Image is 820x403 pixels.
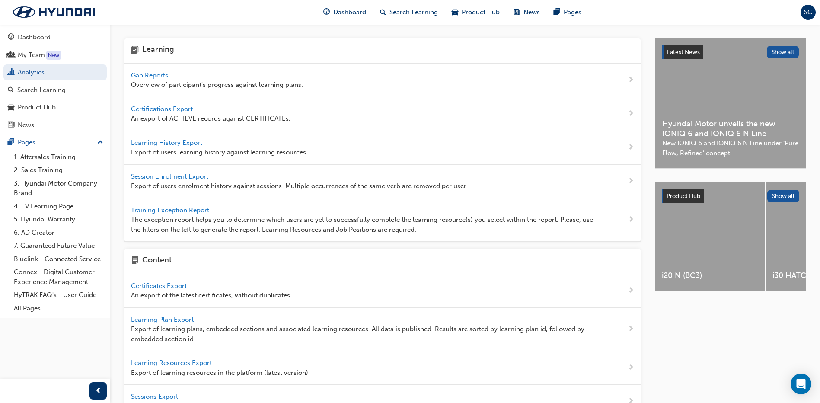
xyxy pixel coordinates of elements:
[380,7,386,18] span: search-icon
[628,324,634,335] span: next-icon
[662,271,758,281] span: i20 N (BC3)
[3,28,107,134] button: DashboardMy TeamAnalyticsSearch LearningProduct HubNews
[10,163,107,177] a: 2. Sales Training
[131,45,139,56] span: learning-icon
[131,206,211,214] span: Training Exception Report
[333,7,366,17] span: Dashboard
[124,351,641,385] a: Learning Resources Export Export of learning resources in the platform (latest version).next-icon
[8,139,14,147] span: pages-icon
[18,50,45,60] div: My Team
[10,213,107,226] a: 5. Hyundai Warranty
[662,189,799,203] a: Product HubShow all
[131,139,204,147] span: Learning History Export
[131,393,180,400] span: Sessions Export
[10,150,107,164] a: 1. Aftersales Training
[316,3,373,21] a: guage-iconDashboard
[8,122,14,129] span: news-icon
[8,69,14,77] span: chart-icon
[662,45,799,59] a: Latest NewsShow all
[8,104,14,112] span: car-icon
[628,75,634,86] span: next-icon
[628,214,634,225] span: next-icon
[3,99,107,115] a: Product Hub
[8,86,14,94] span: search-icon
[3,134,107,150] button: Pages
[95,386,102,397] span: prev-icon
[10,302,107,315] a: All Pages
[18,138,35,147] div: Pages
[131,256,139,267] span: page-icon
[142,45,174,56] h4: Learning
[8,51,14,59] span: people-icon
[124,131,641,165] a: Learning History Export Export of users learning history against learning resources.next-icon
[18,102,56,112] div: Product Hub
[3,117,107,133] a: News
[655,182,765,291] a: i20 N (BC3)
[628,176,634,187] span: next-icon
[131,147,308,157] span: Export of users learning history against learning resources.
[662,119,799,138] span: Hyundai Motor unveils the new IONIQ 6 and IONIQ 6 N Line
[323,7,330,18] span: guage-icon
[10,177,107,200] a: 3. Hyundai Motor Company Brand
[628,142,634,153] span: next-icon
[462,7,500,17] span: Product Hub
[18,120,34,130] div: News
[4,3,104,21] img: Trak
[507,3,547,21] a: news-iconNews
[131,282,188,290] span: Certificates Export
[131,215,600,234] span: The exception report helps you to determine which users are yet to successfully complete the lear...
[667,192,700,200] span: Product Hub
[142,256,172,267] h4: Content
[131,105,195,113] span: Certifications Export
[452,7,458,18] span: car-icon
[662,138,799,158] span: New IONIQ 6 and IONIQ 6 N Line under ‘Pure Flow, Refined’ concept.
[791,374,811,394] div: Open Intercom Messenger
[131,80,303,90] span: Overview of participant's progress against learning plans.
[131,324,600,344] span: Export of learning plans, embedded sections and associated learning resources. All data is publis...
[767,190,800,202] button: Show all
[801,5,816,20] button: SC
[373,3,445,21] a: search-iconSearch Learning
[628,362,634,373] span: next-icon
[124,198,641,242] a: Training Exception Report The exception report helps you to determine which users are yet to succ...
[17,85,66,95] div: Search Learning
[124,274,641,308] a: Certificates Export An export of the latest certificates, without duplicates.next-icon
[445,3,507,21] a: car-iconProduct Hub
[124,308,641,352] a: Learning Plan Export Export of learning plans, embedded sections and associated learning resource...
[10,239,107,253] a: 7. Guaranteed Future Value
[124,165,641,198] a: Session Enrolment Export Export of users enrolment history against sessions. Multiple occurrences...
[3,47,107,63] a: My Team
[628,285,634,296] span: next-icon
[97,137,103,148] span: up-icon
[3,82,107,98] a: Search Learning
[124,64,641,97] a: Gap Reports Overview of participant's progress against learning plans.next-icon
[131,71,170,79] span: Gap Reports
[3,64,107,80] a: Analytics
[10,200,107,213] a: 4. EV Learning Page
[767,46,799,58] button: Show all
[547,3,588,21] a: pages-iconPages
[131,291,292,301] span: An export of the latest certificates, without duplicates.
[554,7,560,18] span: pages-icon
[10,226,107,240] a: 6. AD Creator
[46,51,61,60] div: Tooltip anchor
[10,253,107,266] a: Bluelink - Connected Service
[131,359,214,367] span: Learning Resources Export
[655,38,806,169] a: Latest NewsShow allHyundai Motor unveils the new IONIQ 6 and IONIQ 6 N LineNew IONIQ 6 and IONIQ ...
[124,97,641,131] a: Certifications Export An export of ACHIEVE records against CERTIFICATEs.next-icon
[628,109,634,119] span: next-icon
[10,288,107,302] a: HyTRAK FAQ's - User Guide
[389,7,438,17] span: Search Learning
[564,7,581,17] span: Pages
[523,7,540,17] span: News
[131,173,210,180] span: Session Enrolment Export
[8,34,14,42] span: guage-icon
[131,368,310,378] span: Export of learning resources in the platform (latest version).
[131,316,195,323] span: Learning Plan Export
[3,29,107,45] a: Dashboard
[10,265,107,288] a: Connex - Digital Customer Experience Management
[804,7,812,17] span: SC
[18,32,51,42] div: Dashboard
